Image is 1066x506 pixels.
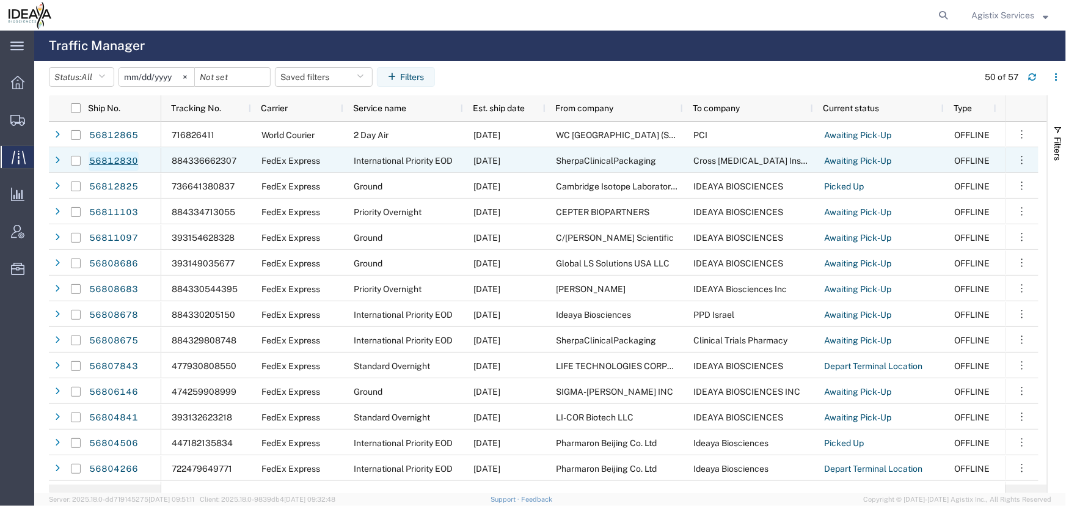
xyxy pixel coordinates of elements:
a: 56806146 [89,383,139,402]
span: FedEx Express [261,207,320,217]
span: All [81,72,92,82]
a: 56804506 [89,434,139,453]
span: International Priority EOD [354,156,453,166]
span: OFFLINE [954,207,990,217]
span: Service name [353,103,406,113]
span: OFFLINE [954,387,990,397]
a: Awaiting Pick-Up [823,306,892,325]
span: Priority Overnight [354,207,422,217]
span: 884334713055 [172,207,235,217]
span: Pharmaron Beijing Co. Ltd [556,438,657,448]
span: International Priority EOD [354,310,453,320]
img: logo [9,2,51,29]
span: IDEAYA BIOSCIENCES [693,207,783,217]
span: OFFLINE [954,413,990,422]
div: 50 of 57 [985,71,1018,84]
a: 56804266 [89,460,139,479]
span: 09/12/2025 [473,387,500,397]
a: Picked Up [823,434,864,453]
span: IDEAYA BIOSCIENCES [693,413,783,422]
span: Tracking No. [171,103,221,113]
span: IDEAYA BIOSCIENCES [693,361,783,371]
span: International Priority EOD [354,464,453,474]
span: OFFLINE [954,361,990,371]
span: 736641380837 [172,182,235,191]
span: 09/12/2025 [473,233,500,243]
span: 393149035677 [172,258,235,268]
span: 477930808550 [172,361,236,371]
span: OFFLINE [954,233,990,243]
span: FedEx Express [261,156,320,166]
a: 56808683 [89,280,139,299]
span: Carrier [261,103,288,113]
span: Client: 2025.18.0-9839db4 [200,496,335,503]
span: FedEx Express [261,310,320,320]
a: 56808675 [89,331,139,351]
span: Agistix Services [971,9,1034,22]
span: Cambridge Isotope Laboratories [556,182,682,191]
a: Awaiting Pick-Up [823,254,892,274]
a: 56808678 [89,306,139,325]
span: Ideaya Biosciences [693,464,768,474]
span: OFFLINE [954,310,990,320]
a: 56812830 [89,152,139,171]
a: 56812825 [89,177,139,197]
span: LI-COR Biotech LLC [556,413,633,422]
span: 884329808748 [172,335,236,345]
span: 09/12/2025 [473,258,500,268]
span: 884330205150 [172,310,235,320]
span: [DATE] 09:51:11 [148,496,194,503]
span: OFFLINE [954,464,990,474]
a: 56808686 [89,254,139,274]
span: Clinical Trials Pharmacy [693,335,787,345]
span: Copyright © [DATE]-[DATE] Agistix Inc., All Rights Reserved [863,494,1051,505]
span: Current status [823,103,879,113]
span: Type [954,103,972,113]
span: Filters [1053,137,1062,161]
span: From company [555,103,613,113]
h4: Traffic Manager [49,31,145,61]
span: Standard Overnight [354,413,430,422]
span: Server: 2025.18.0-dd719145275 [49,496,194,503]
span: Est. ship date [473,103,525,113]
span: 09/12/2025 [473,182,500,191]
span: 09/15/2025 [473,207,500,217]
span: FedEx Express [261,361,320,371]
a: Awaiting Pick-Up [823,408,892,428]
span: OFFLINE [954,284,990,294]
span: FedEx Express [261,335,320,345]
a: 56811097 [89,229,139,248]
span: 716826411 [172,130,214,140]
span: 09/15/2025 [473,156,500,166]
span: IDEAYA BIOSCIENCES [693,182,783,191]
span: WC LOS ANGELES (SHIP-CON) [556,130,708,140]
span: FedEx Express [261,387,320,397]
a: Awaiting Pick-Up [823,152,892,171]
span: OFFLINE [954,258,990,268]
span: Ideaya Biosciences [693,438,768,448]
span: IDEAYA BIOSCIENCES [693,233,783,243]
a: Awaiting Pick-Up [823,126,892,145]
span: LIFE TECHNOLOGIES CORPORATION ECH [556,361,725,371]
span: 447182135834 [172,438,233,448]
span: FedEx Express [261,464,320,474]
span: FedEx Express [261,233,320,243]
span: C/O Fisher Scientific [556,233,674,243]
span: Ground [354,387,382,397]
span: FedEx Express [261,182,320,191]
span: 884330544395 [172,284,238,294]
span: Standard Overnight [354,361,430,371]
span: 09/13/2025 [473,438,500,448]
a: 56804841 [89,408,139,428]
span: Ground [354,258,382,268]
span: 09/13/2025 [473,464,500,474]
span: IDEAYA Biosciences Inc [693,284,787,294]
span: PPD Israel [693,310,734,320]
span: FedEx Express [261,438,320,448]
span: 722479649771 [172,464,232,474]
span: Priority Overnight [354,284,422,294]
a: Support [491,496,521,503]
span: IDEAYA BIOSCIENCES INC [693,387,800,397]
button: Saved filters [275,67,373,87]
span: OFFLINE [954,156,990,166]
